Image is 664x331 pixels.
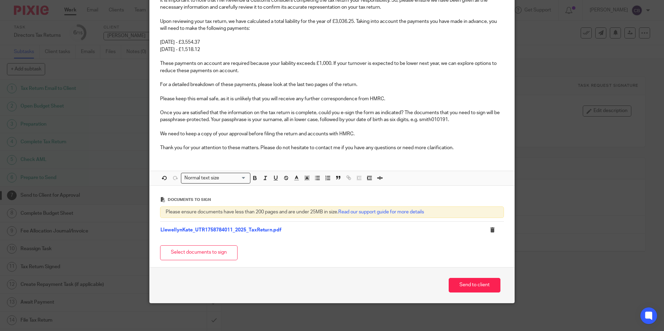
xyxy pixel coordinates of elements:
p: Thank you for your attention to these matters. Please do not hesitate to contact me if you have a... [160,144,504,151]
p: Please keep this email safe, as it is unlikely that you will receive any further correspondence f... [160,95,504,102]
button: Send to client [449,278,500,293]
p: For a detailed breakdown of these payments, please look at the last two pages of the return. [160,81,504,88]
button: Select documents to sign [160,245,238,260]
div: Please ensure documents have less than 200 pages and are under 25MB in size. [160,206,504,218]
div: Search for option [181,173,250,184]
p: We need to keep a copy of your approval before filing the return and accounts with HMRC. [160,130,504,137]
span: Documents to sign [168,198,211,202]
span: Normal text size [183,175,221,182]
input: Search for option [221,175,246,182]
a: Read our support guide for more details [338,210,424,214]
p: These payments on account are required because your liability exceeds £1,000. If your turnover is... [160,60,504,74]
p: Once you are satisfied that the information on the tax return is complete, could you e-sign the f... [160,109,504,124]
a: LlewellynKate_UTR1758784011_2025_TaxReturn.pdf [160,228,281,232]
